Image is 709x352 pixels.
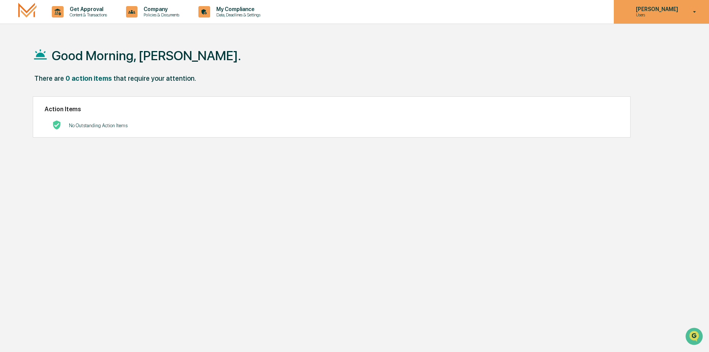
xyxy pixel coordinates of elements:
[8,97,14,103] div: 🖐️
[63,96,94,104] span: Attestations
[137,6,183,12] p: Company
[45,106,619,113] h2: Action Items
[5,107,51,121] a: 🔎Data Lookup
[69,123,128,128] p: No Outstanding Action Items
[64,12,111,18] p: Content & Transactions
[8,16,139,28] p: How can we help?
[210,6,264,12] p: My Compliance
[685,327,705,347] iframe: Open customer support
[8,58,21,72] img: 1746055101610-c473b297-6a78-478c-a979-82029cc54cd1
[76,129,92,135] span: Pylon
[630,6,682,12] p: [PERSON_NAME]
[15,96,49,104] span: Preclearance
[52,48,241,63] h1: Good Morning, [PERSON_NAME].
[26,58,125,66] div: Start new chat
[5,93,52,107] a: 🖐️Preclearance
[52,120,61,130] img: No Actions logo
[129,61,139,70] button: Start new chat
[630,12,682,18] p: Users
[26,66,96,72] div: We're available if you need us!
[113,74,196,82] div: that require your attention.
[64,6,111,12] p: Get Approval
[54,129,92,135] a: Powered byPylon
[210,12,264,18] p: Data, Deadlines & Settings
[65,74,112,82] div: 0 action items
[15,110,48,118] span: Data Lookup
[55,97,61,103] div: 🗄️
[8,111,14,117] div: 🔎
[52,93,97,107] a: 🗄️Attestations
[137,12,183,18] p: Policies & Documents
[18,3,37,21] img: logo
[34,74,64,82] div: There are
